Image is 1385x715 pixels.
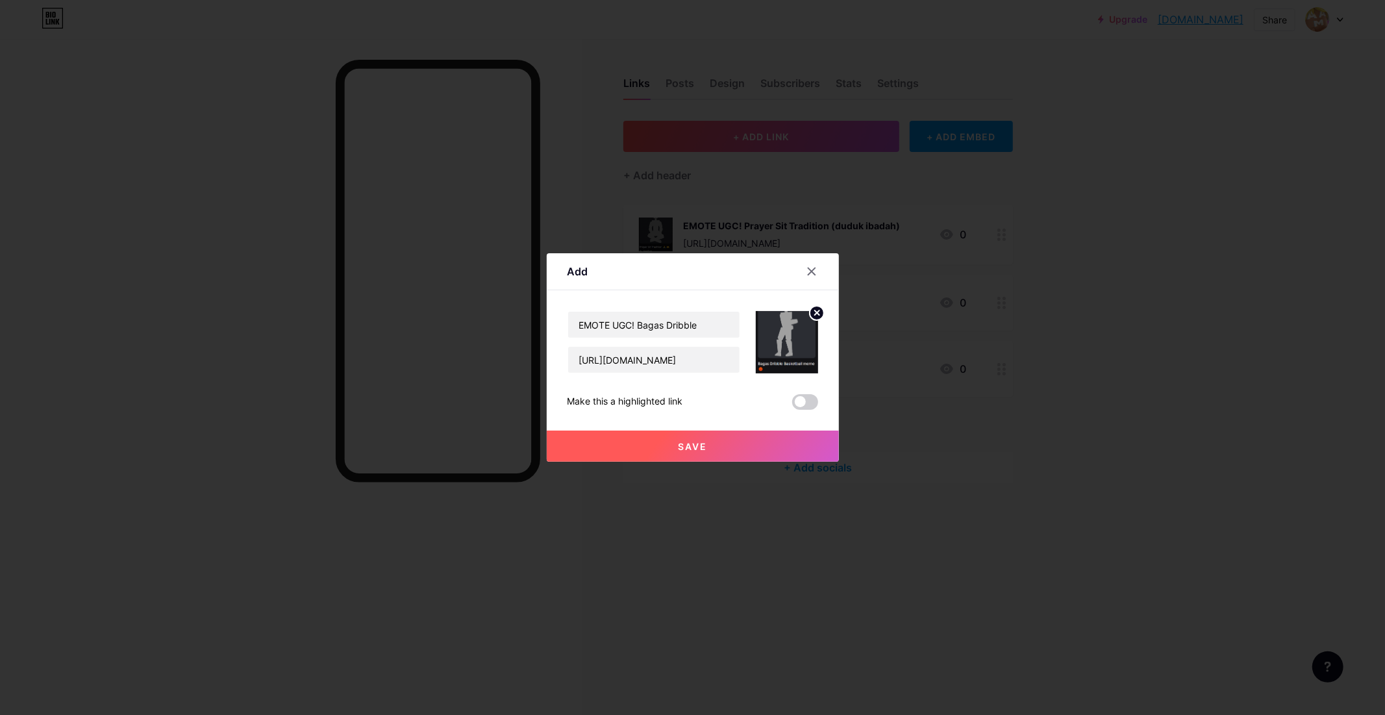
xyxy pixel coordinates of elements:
button: Save [547,431,839,462]
span: Save [678,441,707,452]
img: link_thumbnail [756,311,818,373]
input: URL [568,347,740,373]
div: Add [568,264,588,279]
input: Title [568,312,740,338]
div: Make this a highlighted link [568,394,683,410]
